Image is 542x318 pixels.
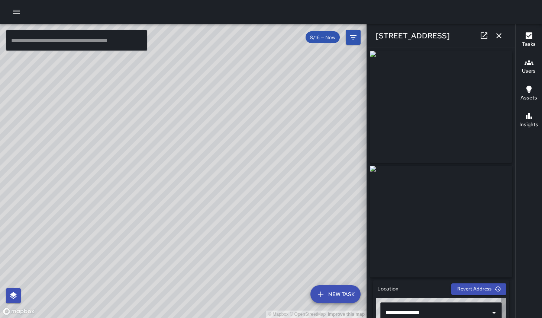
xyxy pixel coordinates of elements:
h6: Insights [519,121,538,129]
button: Filters [346,30,361,45]
img: request_images%2F29dc1c90-7ad1-11f0-bfb6-c5c115313285 [370,166,512,277]
button: Insights [516,107,542,134]
button: Tasks [516,27,542,54]
button: Revert Address [451,283,506,295]
span: 8/16 — Now [306,34,340,41]
h6: [STREET_ADDRESS] [376,30,450,42]
h6: Assets [520,94,537,102]
button: New Task [310,285,361,303]
button: Assets [516,80,542,107]
h6: Location [377,285,399,293]
img: request_images%2F28b37b10-7ad1-11f0-bfb6-c5c115313285 [370,51,512,163]
h6: Tasks [522,40,536,48]
h6: Users [522,67,536,75]
button: Open [489,308,499,318]
button: Users [516,54,542,80]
